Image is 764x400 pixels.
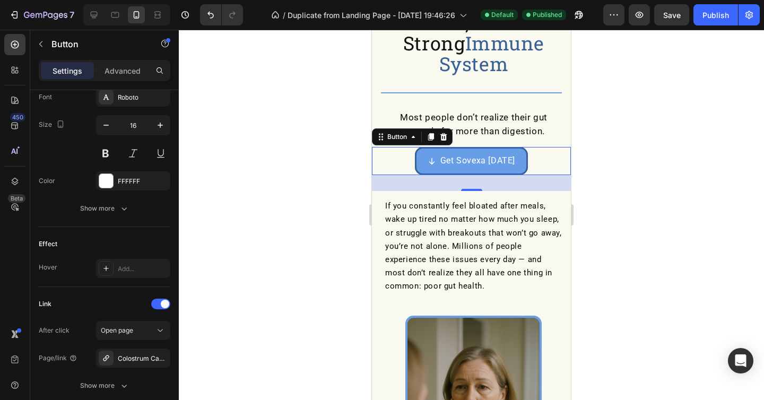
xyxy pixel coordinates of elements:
span: Default [491,10,514,20]
div: 450 [10,113,25,121]
div: Open Intercom Messenger [728,348,753,373]
button: Publish [693,4,738,25]
div: Undo/Redo [200,4,243,25]
span: Open page [101,326,133,334]
button: Show more [39,199,170,218]
button: Save [654,4,689,25]
div: Colostrum Capsules [118,354,168,363]
button: Show more [39,376,170,395]
p: Advanced [105,65,141,76]
a: Get Sovexa [DATE] [43,117,156,145]
div: Size [39,118,67,132]
button: 7 [4,4,79,25]
div: Add... [118,264,168,274]
div: FFFFFF [118,177,168,186]
div: Button [13,102,37,112]
iframe: Design area [372,30,571,400]
p: Get Sovexa [DATE] [68,124,143,139]
div: Show more [80,203,129,214]
div: Page/link [39,353,77,363]
span: Published [533,10,562,20]
span: If you constantly feel bloated after meals, wake up tired no matter how much you sleep, or strugg... [13,171,190,261]
div: Font [39,92,52,102]
div: Beta [8,194,25,203]
span: / [283,10,285,21]
div: Color [39,176,55,186]
div: Hover [39,263,57,272]
span: Most people don’t realize their gut controls far more than digestion. [28,82,176,107]
div: Effect [39,239,57,249]
div: Roboto [118,93,168,102]
span: Duplicate from Landing Page - [DATE] 19:46:26 [288,10,455,21]
p: Button [51,38,142,50]
div: Publish [702,10,729,21]
span: Immune System [67,1,172,47]
button: Open page [96,321,170,340]
div: Link [39,299,51,309]
p: 7 [70,8,74,21]
div: After click [39,326,70,335]
p: Settings [53,65,82,76]
div: Show more [80,380,129,391]
span: Save [663,11,681,20]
